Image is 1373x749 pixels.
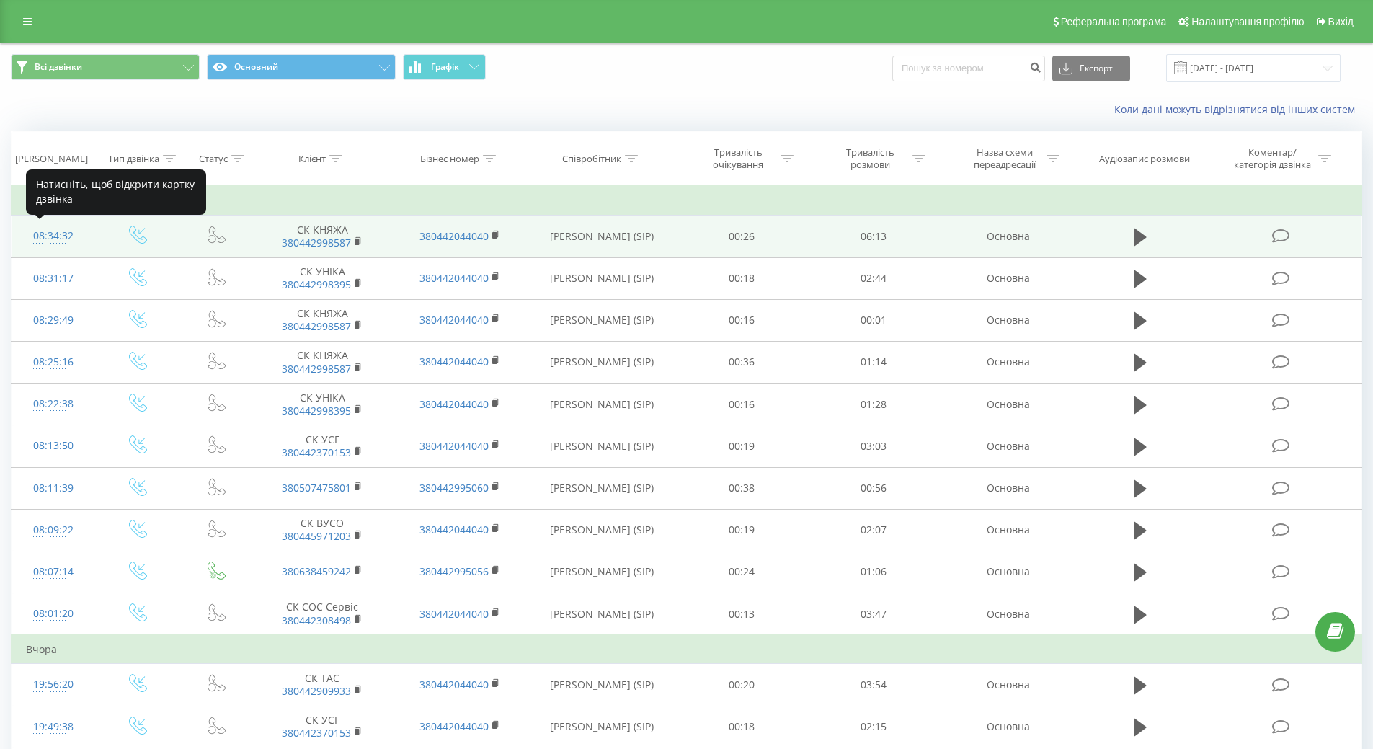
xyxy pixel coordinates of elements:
[254,216,391,257] td: СК КНЯЖА
[808,664,940,706] td: 03:54
[1328,16,1354,27] span: Вихід
[419,607,489,621] a: 380442044040
[419,678,489,691] a: 380442044040
[419,523,489,536] a: 380442044040
[808,593,940,636] td: 03:47
[939,341,1076,383] td: Основна
[403,54,486,80] button: Графік
[676,467,808,509] td: 00:38
[808,299,940,341] td: 00:01
[676,216,808,257] td: 00:26
[12,187,1362,216] td: Сьогодні
[254,384,391,425] td: СК УНІКА
[939,425,1076,467] td: Основна
[528,384,676,425] td: [PERSON_NAME] (SIP)
[282,404,351,417] a: 380442998395
[26,558,81,586] div: 08:07:14
[808,467,940,509] td: 00:56
[808,509,940,551] td: 02:07
[282,236,351,249] a: 380442998587
[528,341,676,383] td: [PERSON_NAME] (SIP)
[26,169,206,215] div: Натисніть, щоб відкрити картку дзвінка
[676,664,808,706] td: 00:20
[26,474,81,502] div: 08:11:39
[676,706,808,748] td: 00:18
[419,719,489,733] a: 380442044040
[282,564,351,578] a: 380638459242
[528,706,676,748] td: [PERSON_NAME] (SIP)
[892,56,1045,81] input: Пошук за номером
[808,216,940,257] td: 06:13
[528,509,676,551] td: [PERSON_NAME] (SIP)
[676,593,808,636] td: 00:13
[26,348,81,376] div: 08:25:16
[282,481,351,495] a: 380507475801
[528,425,676,467] td: [PERSON_NAME] (SIP)
[676,384,808,425] td: 00:16
[26,390,81,418] div: 08:22:38
[1114,102,1362,116] a: Коли дані можуть відрізнятися вiд інших систем
[254,664,391,706] td: СК ТАС
[1191,16,1304,27] span: Налаштування профілю
[419,313,489,327] a: 380442044040
[419,564,489,578] a: 380442995056
[26,432,81,460] div: 08:13:50
[26,265,81,293] div: 08:31:17
[254,509,391,551] td: СК ВУСО
[939,384,1076,425] td: Основна
[808,551,940,593] td: 01:06
[419,481,489,495] a: 380442995060
[832,146,909,171] div: Тривалість розмови
[939,593,1076,636] td: Основна
[254,593,391,636] td: СК СОС Сервіс
[676,509,808,551] td: 00:19
[207,54,396,80] button: Основний
[254,425,391,467] td: СК УСГ
[282,278,351,291] a: 380442998395
[282,684,351,698] a: 380442909933
[808,257,940,299] td: 02:44
[282,319,351,333] a: 380442998587
[528,467,676,509] td: [PERSON_NAME] (SIP)
[282,529,351,543] a: 380445971203
[108,153,159,165] div: Тип дзвінка
[254,706,391,748] td: СК УСГ
[1061,16,1167,27] span: Реферальна програма
[562,153,621,165] div: Співробітник
[26,516,81,544] div: 08:09:22
[528,551,676,593] td: [PERSON_NAME] (SIP)
[1099,153,1190,165] div: Аудіозапис розмови
[1230,146,1315,171] div: Коментар/категорія дзвінка
[419,229,489,243] a: 380442044040
[199,153,228,165] div: Статус
[676,341,808,383] td: 00:36
[420,153,479,165] div: Бізнес номер
[26,713,81,741] div: 19:49:38
[528,664,676,706] td: [PERSON_NAME] (SIP)
[254,341,391,383] td: СК КНЯЖА
[282,726,351,740] a: 380442370153
[419,439,489,453] a: 380442044040
[528,593,676,636] td: [PERSON_NAME] (SIP)
[528,216,676,257] td: [PERSON_NAME] (SIP)
[26,600,81,628] div: 08:01:20
[808,425,940,467] td: 03:03
[808,384,940,425] td: 01:28
[419,271,489,285] a: 380442044040
[419,355,489,368] a: 380442044040
[676,257,808,299] td: 00:18
[939,216,1076,257] td: Основна
[431,62,459,72] span: Графік
[26,306,81,334] div: 08:29:49
[939,509,1076,551] td: Основна
[282,613,351,627] a: 380442308498
[939,664,1076,706] td: Основна
[528,257,676,299] td: [PERSON_NAME] (SIP)
[808,341,940,383] td: 01:14
[282,446,351,459] a: 380442370153
[254,299,391,341] td: СК КНЯЖА
[939,299,1076,341] td: Основна
[939,467,1076,509] td: Основна
[676,551,808,593] td: 00:24
[298,153,326,165] div: Клієнт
